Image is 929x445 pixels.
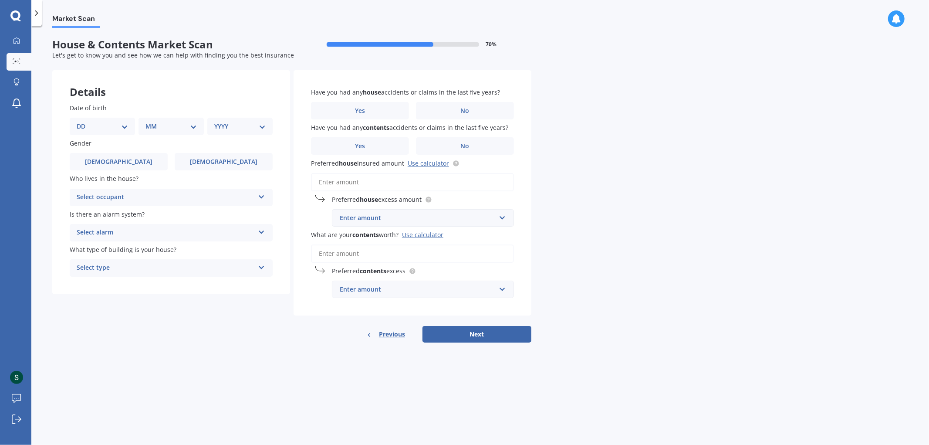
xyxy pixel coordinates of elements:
[311,123,508,132] span: Have you had any accidents or claims in the last five years?
[311,88,500,96] span: Have you had any accidents or claims in the last five years?
[422,326,531,343] button: Next
[332,195,422,204] span: Preferred excess amount
[360,267,386,275] b: contents
[77,228,254,238] div: Select alarm
[402,231,443,239] div: Use calculator
[190,158,257,166] span: [DEMOGRAPHIC_DATA]
[379,328,405,341] span: Previous
[311,231,399,239] span: What are your worth?
[461,107,470,115] span: No
[85,158,152,166] span: [DEMOGRAPHIC_DATA]
[52,14,100,26] span: Market Scan
[70,104,107,112] span: Date of birth
[360,195,378,204] b: house
[339,159,357,167] b: house
[486,41,497,48] span: 70 %
[340,285,496,294] div: Enter amount
[340,213,496,223] div: Enter amount
[77,192,254,203] div: Select occupant
[355,107,365,115] span: Yes
[52,70,290,96] div: Details
[10,371,23,384] img: ACg8ocJ0-PPvxXEuJyShpQEBMMs48r3ar_AvkIYf7prN9llqUguH5g=s96-c
[363,88,381,96] b: house
[461,143,470,150] span: No
[311,245,514,263] input: Enter amount
[77,263,254,273] div: Select type
[332,267,405,275] span: Preferred excess
[70,175,139,183] span: Who lives in the house?
[70,210,145,218] span: Is there an alarm system?
[355,143,365,150] span: Yes
[408,159,449,167] a: Use calculator
[52,51,294,59] span: Let's get to know you and see how we can help with finding you the best insurance
[311,159,404,167] span: Preferred insured amount
[70,245,176,254] span: What type of building is your house?
[70,139,91,147] span: Gender
[352,231,379,239] b: contents
[363,123,389,132] b: contents
[311,173,514,191] input: Enter amount
[52,38,292,51] span: House & Contents Market Scan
